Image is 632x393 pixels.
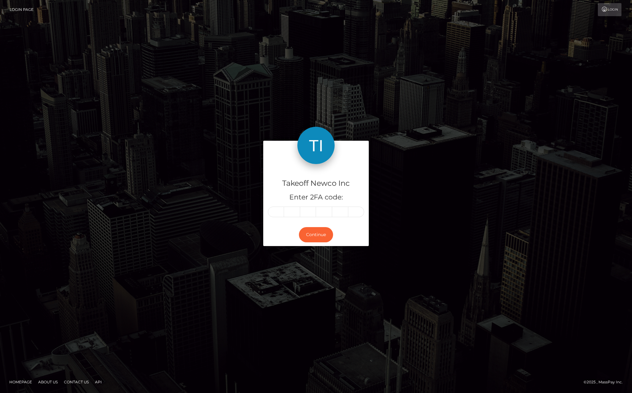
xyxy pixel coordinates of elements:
a: Login [598,3,621,16]
a: API [93,377,104,387]
a: Contact Us [61,377,91,387]
h5: Enter 2FA code: [268,193,364,202]
h4: Takeoff Newco Inc [268,178,364,189]
a: About Us [36,377,60,387]
img: Takeoff Newco Inc [297,127,335,164]
a: Homepage [7,377,34,387]
a: Login Page [10,3,34,16]
button: Continue [299,227,333,242]
div: © 2025 , MassPay Inc. [584,379,627,386]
